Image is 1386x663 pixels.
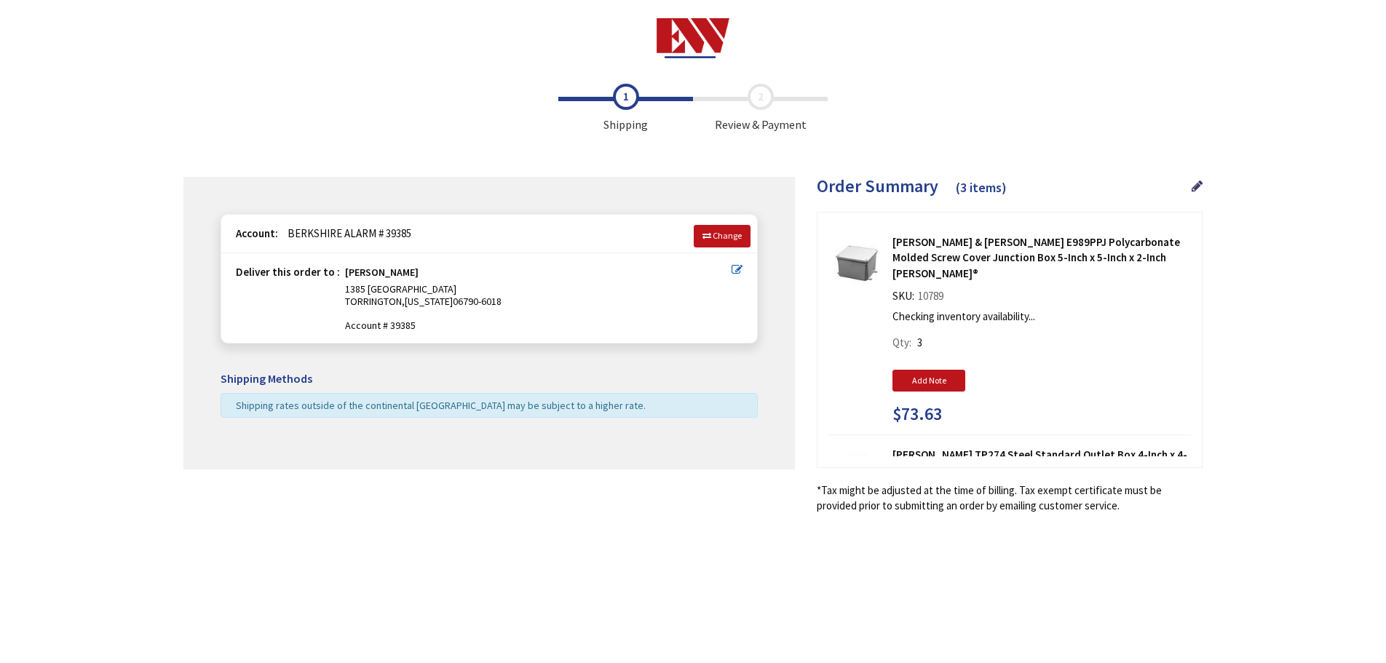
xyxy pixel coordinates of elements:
[892,447,1191,478] strong: [PERSON_NAME] TP274 Steel Standard Outlet Box 4-Inch x 4-Inch x 1-1/2-Inch 15.5-Cubic-Inch
[892,309,1184,324] p: Checking inventory availability...
[914,289,947,303] span: 10789
[405,295,453,308] span: [US_STATE]
[917,336,922,349] span: 3
[236,265,340,279] strong: Deliver this order to :
[236,226,278,240] strong: Account:
[817,483,1203,514] : *Tax might be adjusted at the time of billing. Tax exempt certificate must be provided prior to s...
[657,18,730,58] img: Electrical Wholesalers, Inc.
[892,405,942,424] span: $73.63
[693,84,828,133] span: Review & Payment
[345,282,456,295] span: 1385 [GEOGRAPHIC_DATA]
[817,175,938,197] span: Order Summary
[221,373,758,386] h5: Shipping Methods
[892,336,909,349] span: Qty
[236,399,646,412] span: Shipping rates outside of the continental [GEOGRAPHIC_DATA] may be subject to a higher rate.
[892,234,1191,281] strong: [PERSON_NAME] & [PERSON_NAME] E989PPJ Polycarbonate Molded Screw Cover Junction Box 5-Inch x 5-In...
[280,226,411,240] span: BERKSHIRE ALARM # 39385
[558,84,693,133] span: Shipping
[713,230,742,241] span: Change
[453,295,502,308] span: 06790-6018
[694,225,751,247] a: Change
[345,266,419,283] strong: [PERSON_NAME]
[834,240,879,285] img: Thomas & Betts E989PPJ Polycarbonate Molded Screw Cover Junction Box 5-Inch x 5-Inch x 2-Inch Car...
[345,295,405,308] span: TORRINGTON,
[834,453,879,498] img: Crouse-Hinds TP274 Steel Standard Outlet Box 4-Inch x 4-Inch x 1-1/2-Inch 15.5-Cubic-Inch
[956,179,1007,196] span: (3 items)
[892,288,947,309] div: SKU:
[345,319,732,332] span: Account # 39385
